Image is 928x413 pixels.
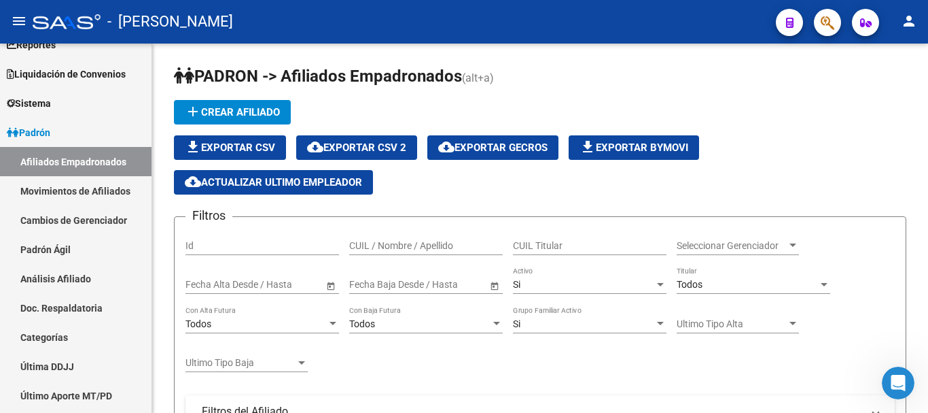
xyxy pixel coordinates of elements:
[174,100,291,125] button: Crear Afiliado
[677,318,787,330] span: Ultimo Tipo Alta
[438,142,548,154] span: Exportar GECROS
[579,139,596,155] mat-icon: file_download
[349,318,375,329] span: Todos
[579,142,688,154] span: Exportar Bymovi
[307,139,323,155] mat-icon: cloud_download
[7,67,126,82] span: Liquidación de Convenios
[185,106,280,118] span: Crear Afiliado
[677,279,702,290] span: Todos
[410,279,477,291] input: Fecha fin
[7,37,56,52] span: Reportes
[487,278,501,293] button: Open calendar
[174,170,373,195] button: Actualizar ultimo Empleador
[174,67,462,86] span: PADRON -> Afiliados Empadronados
[677,240,787,252] span: Seleccionar Gerenciador
[513,279,520,290] span: Si
[185,139,201,155] mat-icon: file_download
[185,174,201,190] mat-icon: cloud_download
[323,278,338,293] button: Open calendar
[185,357,296,369] span: Ultimo Tipo Baja
[513,318,520,329] span: Si
[882,367,914,399] iframe: Intercom live chat
[462,71,494,84] span: (alt+a)
[185,142,275,154] span: Exportar CSV
[7,125,50,140] span: Padrón
[427,135,558,160] button: Exportar GECROS
[247,279,313,291] input: Fecha fin
[7,96,51,111] span: Sistema
[185,318,211,329] span: Todos
[307,142,406,154] span: Exportar CSV 2
[569,135,699,160] button: Exportar Bymovi
[185,103,201,120] mat-icon: add
[185,279,235,291] input: Fecha inicio
[11,13,27,29] mat-icon: menu
[438,139,454,155] mat-icon: cloud_download
[185,206,232,225] h3: Filtros
[107,7,233,37] span: - [PERSON_NAME]
[174,135,286,160] button: Exportar CSV
[349,279,399,291] input: Fecha inicio
[901,13,917,29] mat-icon: person
[185,176,362,188] span: Actualizar ultimo Empleador
[296,135,417,160] button: Exportar CSV 2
